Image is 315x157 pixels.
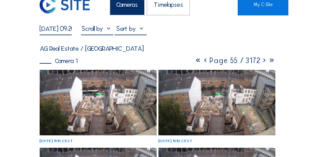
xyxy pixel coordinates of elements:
div: Camera 1 [40,59,77,65]
div: [DATE] 15:10 CEST [158,139,192,143]
span: Page 55 / 3172 [209,56,261,65]
img: image_53060486 [158,70,276,136]
div: AG Real Estate / [GEOGRAPHIC_DATA] [40,46,144,53]
img: image_53060650 [40,70,157,136]
div: [DATE] 15:15 CEST [40,139,73,143]
input: Search by date 󰅀 [40,25,72,33]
